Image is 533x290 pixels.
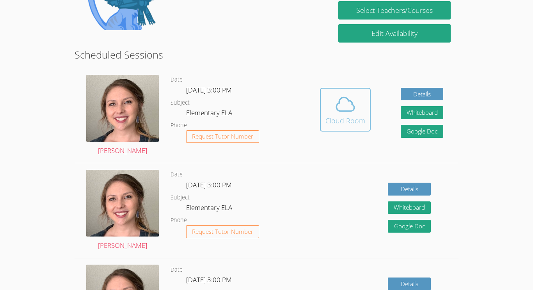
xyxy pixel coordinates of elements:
button: Whiteboard [401,106,444,119]
a: Details [388,183,431,196]
h2: Scheduled Sessions [75,47,458,62]
a: [PERSON_NAME] [86,170,159,251]
a: Edit Availability [338,24,451,43]
button: Request Tutor Number [186,130,259,143]
span: [DATE] 3:00 PM [186,180,232,189]
dt: Subject [171,193,190,203]
span: Request Tutor Number [192,229,253,235]
a: Google Doc [388,220,431,233]
img: avatar.png [86,75,159,142]
a: Google Doc [401,125,444,138]
dd: Elementary ELA [186,107,234,121]
div: Cloud Room [325,115,365,126]
img: avatar.png [86,170,159,237]
span: [DATE] 3:00 PM [186,85,232,94]
button: Request Tutor Number [186,225,259,238]
dd: Elementary ELA [186,202,234,215]
dt: Date [171,170,183,180]
span: Request Tutor Number [192,133,253,139]
a: [PERSON_NAME] [86,75,159,157]
dt: Date [171,75,183,85]
button: Whiteboard [388,201,431,214]
dt: Phone [171,121,187,130]
dt: Date [171,265,183,275]
a: Details [401,88,444,101]
dt: Subject [171,98,190,108]
a: Select Teachers/Courses [338,1,451,20]
button: Cloud Room [320,88,371,132]
span: [DATE] 3:00 PM [186,275,232,284]
dt: Phone [171,215,187,225]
